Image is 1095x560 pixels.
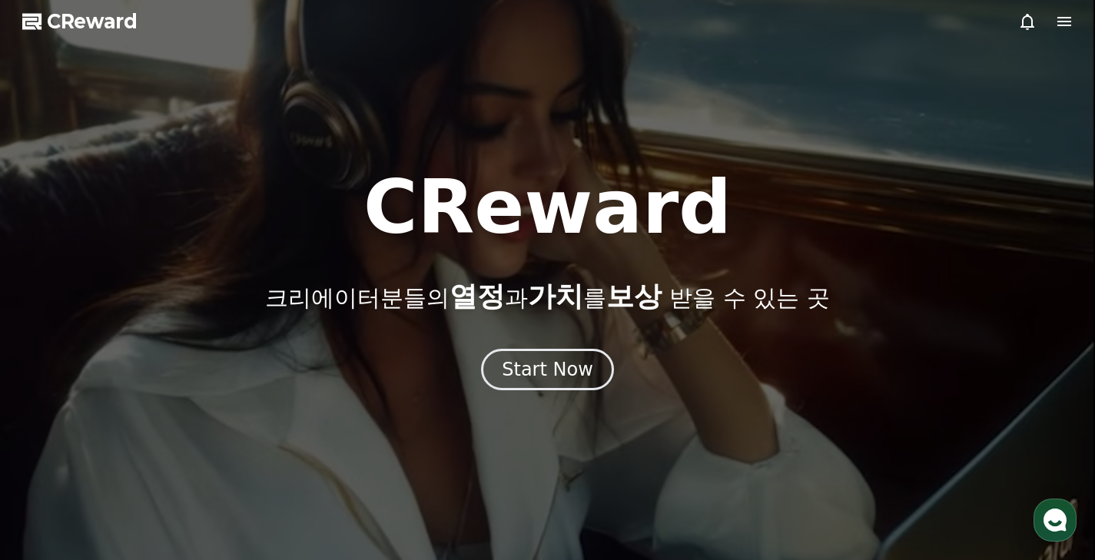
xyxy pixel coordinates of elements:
a: 대화 [101,432,198,471]
h1: CReward [363,171,732,244]
span: CReward [47,9,138,34]
p: 크리에이터분들의 과 를 받을 수 있는 곳 [265,281,829,312]
a: 홈 [5,432,101,471]
a: 설정 [198,432,295,471]
span: 홈 [48,456,58,468]
span: 설정 [237,456,256,468]
button: Start Now [481,349,614,390]
div: Start Now [502,357,593,382]
a: CReward [22,9,138,34]
span: 보상 [606,280,662,312]
span: 대화 [141,456,159,469]
span: 가치 [528,280,583,312]
a: Start Now [481,364,614,379]
span: 열정 [450,280,505,312]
